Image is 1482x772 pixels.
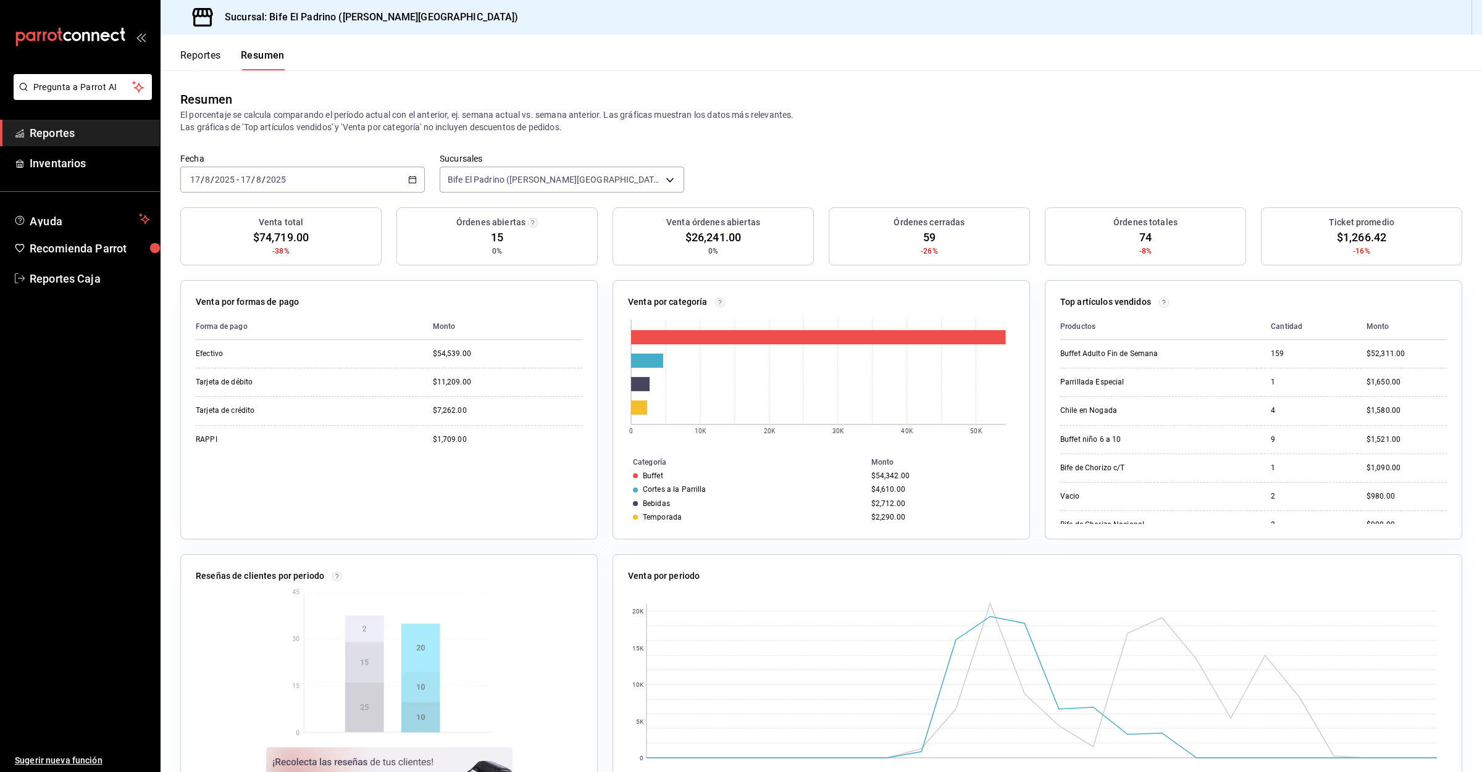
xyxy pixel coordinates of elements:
div: Buffet [643,471,663,480]
div: $980.00 [1367,491,1447,502]
div: 1 [1271,463,1347,473]
text: 10K [695,428,706,434]
span: -16% [1353,246,1370,257]
div: $2,290.00 [871,513,1010,521]
p: Venta por periodo [628,570,700,583]
span: Sugerir nueva función [15,754,150,767]
th: Monto [1357,313,1447,340]
text: 0 [640,755,643,762]
div: Buffet niño 6 a 10 [1060,434,1184,445]
span: -8% [1139,246,1152,257]
div: $1,650.00 [1367,377,1447,388]
th: Forma de pago [196,313,423,340]
div: 9 [1271,434,1347,445]
div: RAPPI [196,434,319,445]
p: Venta por formas de pago [196,296,299,309]
div: $1,580.00 [1367,405,1447,416]
div: $54,342.00 [871,471,1010,480]
div: $1,709.00 [433,434,582,445]
div: Efectivo [196,349,319,359]
text: 5K [636,718,644,725]
span: Recomienda Parrot [30,240,150,257]
p: Top artículos vendidos [1060,296,1151,309]
p: El porcentaje se calcula comparando el período actual con el anterior, ej. semana actual vs. sema... [180,109,1462,133]
button: Resumen [241,49,285,70]
div: Bife de Chorizo c/T [1060,463,1184,473]
h3: Órdenes totales [1113,216,1178,229]
div: 2 [1271,520,1347,530]
div: $2,712.00 [871,499,1010,508]
div: 4 [1271,405,1347,416]
div: $11,209.00 [433,377,582,388]
div: 1 [1271,377,1347,388]
span: 0% [708,246,718,257]
span: Ayuda [30,212,134,226]
th: Monto [423,313,582,340]
th: Productos [1060,313,1261,340]
div: Cortes a la Parrilla [643,485,706,494]
h3: Venta órdenes abiertas [666,216,760,229]
th: Monto [866,455,1029,469]
span: Reportes Caja [30,270,150,287]
div: $7,262.00 [433,405,582,416]
text: 10K [632,681,644,688]
div: Bife de Chorizo Nacional [1060,520,1184,530]
span: 74 [1139,229,1152,246]
text: 40K [902,428,913,434]
input: -- [240,175,251,185]
input: ---- [214,175,235,185]
div: navigation tabs [180,49,285,70]
h3: Sucursal: Bife El Padrino ([PERSON_NAME][GEOGRAPHIC_DATA]) [215,10,519,25]
span: Inventarios [30,155,150,172]
text: 50K [971,428,982,434]
div: Parrillada Especial [1060,377,1184,388]
input: -- [204,175,211,185]
a: Pregunta a Parrot AI [9,89,152,102]
span: 59 [923,229,936,246]
text: 20K [632,608,644,615]
p: Venta por categoría [628,296,708,309]
div: $54,539.00 [433,349,582,359]
div: Temporada [643,513,682,521]
div: $1,090.00 [1367,463,1447,473]
h3: Ticket promedio [1329,216,1394,229]
text: 20K [764,428,776,434]
input: ---- [266,175,287,185]
span: $26,241.00 [685,229,741,246]
div: $4,610.00 [871,485,1010,494]
span: -26% [921,246,938,257]
h3: Venta total [259,216,303,229]
div: 2 [1271,491,1347,502]
span: $1,266.42 [1337,229,1386,246]
span: -38% [272,246,290,257]
span: / [262,175,266,185]
div: Tarjeta de crédito [196,405,319,416]
text: 15K [632,645,644,652]
span: Bife El Padrino ([PERSON_NAME][GEOGRAPHIC_DATA]) [448,173,661,186]
div: $900.00 [1367,520,1447,530]
div: Tarjeta de débito [196,377,319,388]
label: Sucursales [440,154,684,163]
div: $52,311.00 [1367,349,1447,359]
th: Categoría [613,455,866,469]
span: $74,719.00 [253,229,309,246]
button: Pregunta a Parrot AI [14,74,152,100]
button: Reportes [180,49,221,70]
span: - [237,175,239,185]
div: Vacio [1060,491,1184,502]
div: Bebidas [643,499,670,508]
label: Fecha [180,154,425,163]
span: 15 [491,229,503,246]
h3: Órdenes cerradas [894,216,965,229]
text: 30K [832,428,844,434]
div: Chile en Nogada [1060,405,1184,416]
span: / [211,175,214,185]
div: Buffet Adulto Fin de Semana [1060,349,1184,359]
h3: Órdenes abiertas [456,216,525,229]
th: Cantidad [1261,313,1357,340]
span: Pregunta a Parrot AI [33,81,133,94]
text: 0 [629,428,633,434]
input: -- [256,175,262,185]
span: 0% [492,246,502,257]
button: open_drawer_menu [136,32,146,42]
